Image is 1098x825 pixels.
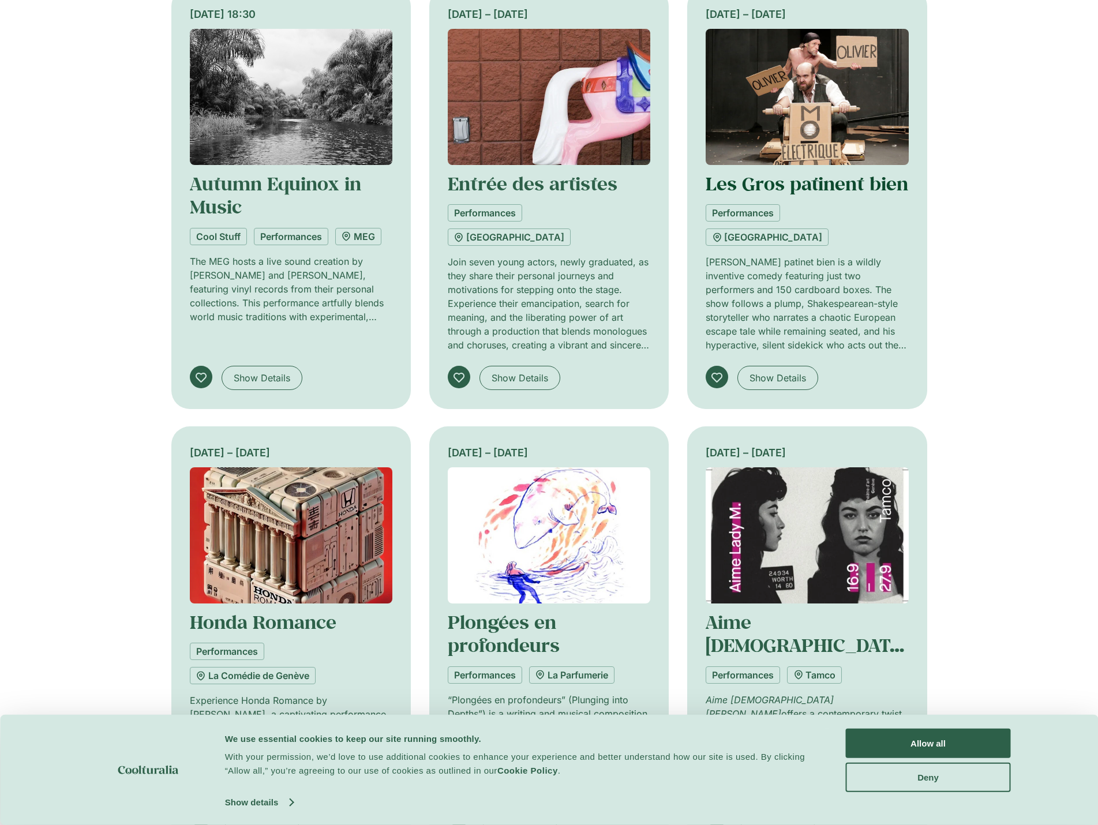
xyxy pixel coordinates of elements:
[190,445,392,460] div: [DATE] – [DATE]
[558,766,561,775] span: .
[335,228,381,245] a: MEG
[706,445,908,460] div: [DATE] – [DATE]
[190,171,361,219] a: Autumn Equinox in Music
[846,729,1011,758] button: Allow all
[846,762,1011,792] button: Deny
[706,666,780,684] a: Performances
[225,794,293,811] a: Show details
[448,666,522,684] a: Performances
[497,766,558,775] a: Cookie Policy
[706,6,908,22] div: [DATE] – [DATE]
[448,204,522,222] a: Performances
[448,6,650,22] div: [DATE] – [DATE]
[222,366,302,390] a: Show Details
[225,732,820,745] div: We use essential cookies to keep our site running smoothly.
[190,693,392,763] p: Experience Honda Romance by [PERSON_NAME], a captivating performance blending circus, dance, musi...
[190,254,392,324] p: The MEG hosts a live sound creation by [PERSON_NAME] and [PERSON_NAME], featuring vinyl records f...
[190,29,392,165] img: Coolturalia - Autumn equinox with music
[706,610,907,681] a: Aime [DEMOGRAPHIC_DATA][PERSON_NAME]
[750,371,806,385] span: Show Details
[234,371,290,385] span: Show Details
[225,752,805,775] span: With your permission, we’d love to use additional cookies to enhance your experience and better u...
[706,228,829,246] a: [GEOGRAPHIC_DATA]
[787,666,842,684] a: Tamco
[190,610,336,634] a: Honda Romance
[118,766,178,774] img: logo
[254,228,328,245] a: Performances
[529,666,614,684] a: La Parfumerie
[706,255,908,352] p: [PERSON_NAME] patinet bien is a wildly inventive comedy featuring just two performers and 150 car...
[448,255,650,352] p: Join seven young actors, newly graduated, as they share their personal journeys and motivations f...
[737,366,818,390] a: Show Details
[190,6,392,22] div: [DATE] 18:30
[190,667,316,684] a: La Comédie de Genève
[448,445,650,460] div: [DATE] – [DATE]
[448,29,650,165] img: Coolturalia - Entrée des artistes
[706,204,780,222] a: Performances
[706,171,908,196] a: Les Gros patinent bien
[190,228,247,245] a: Cool Stuff
[492,371,548,385] span: Show Details
[706,467,908,603] img: Coolturalia - Aime Lady M.
[448,228,571,246] a: [GEOGRAPHIC_DATA]
[190,643,264,660] a: Performances
[448,693,650,762] p: “Plongées en profondeurs” (Plunging into Depths”) is a writing and musical composition project pr...
[706,693,908,790] p: offers a contemporary twist on [DEMOGRAPHIC_DATA] [PERSON_NAME], delving into a confined setting ...
[448,171,617,196] a: Entrée des artistes
[448,610,560,657] a: Plongées en profondeurs
[479,366,560,390] a: Show Details
[706,694,834,719] em: Aime [DEMOGRAPHIC_DATA][PERSON_NAME]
